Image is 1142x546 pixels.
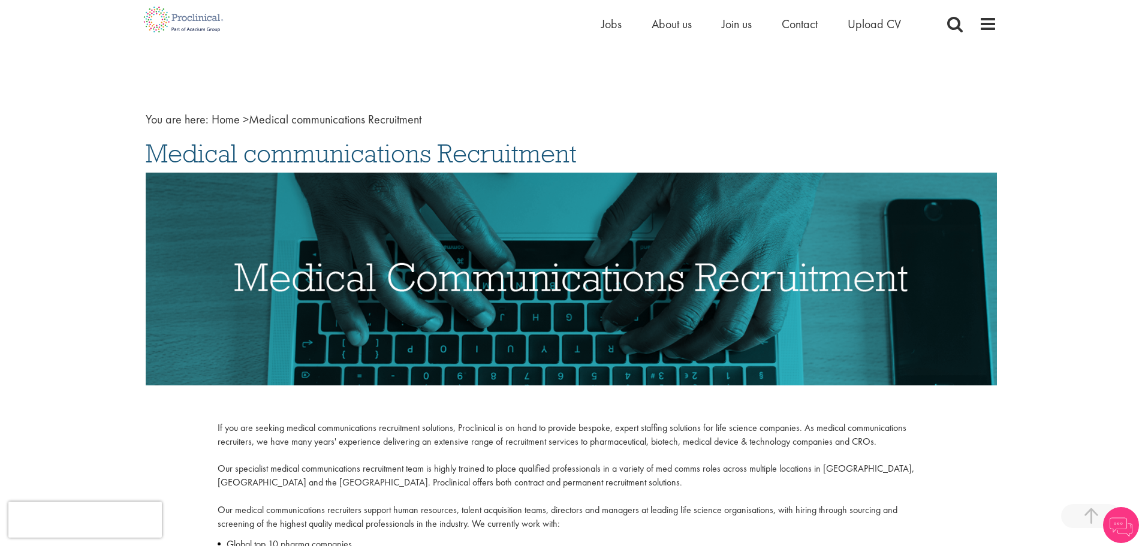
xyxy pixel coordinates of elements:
img: Chatbot [1103,507,1139,543]
a: breadcrumb link to Home [212,111,240,127]
a: Contact [782,16,818,32]
span: Medical communications Recruitment [146,137,577,170]
img: Medical Communication Recruitment [146,173,997,385]
p: If you are seeking medical communications recruitment solutions, Proclinical is on hand to provid... [218,421,924,531]
span: You are here: [146,111,209,127]
a: Jobs [601,16,622,32]
a: Join us [722,16,752,32]
a: Upload CV [848,16,901,32]
span: Medical communications Recruitment [212,111,421,127]
span: > [243,111,249,127]
iframe: reCAPTCHA [8,502,162,538]
a: About us [652,16,692,32]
